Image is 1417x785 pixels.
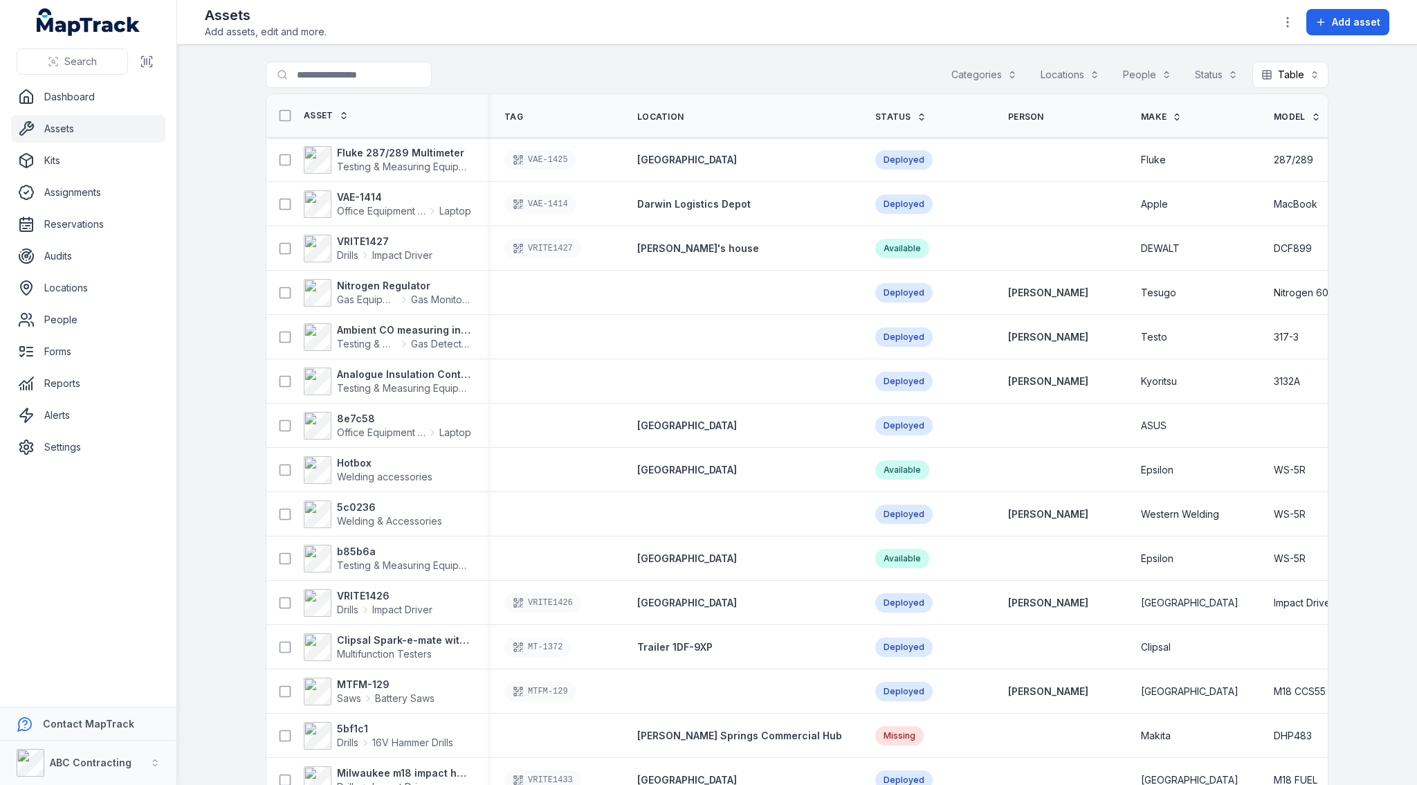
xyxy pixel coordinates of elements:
span: [PERSON_NAME]'s house [637,242,759,254]
strong: VRITE1426 [337,589,432,603]
div: Deployed [875,372,933,391]
span: Saws [337,692,361,705]
div: Deployed [875,416,933,435]
a: Analogue Insulation Continuity TesterTesting & Measuring Equipment [304,368,471,395]
button: Table [1252,62,1328,88]
span: Impact Driver [1274,596,1334,610]
div: Deployed [875,593,933,613]
span: Western Welding [1141,507,1219,521]
span: Tesugo [1141,286,1176,300]
span: 16V Hammer Drills [372,736,453,750]
strong: 8e7c58 [337,412,471,426]
div: MT-1372 [504,638,571,657]
span: Office Equipment & IT [337,426,426,440]
span: [GEOGRAPHIC_DATA] [1141,596,1238,610]
strong: VAE-1414 [337,190,471,204]
a: MapTrack [37,8,140,36]
span: 287/289 [1274,153,1313,167]
span: Trailer 1DF-9XP [637,641,713,653]
a: VRITE1426DrillsImpact Driver [304,589,432,617]
button: People [1114,62,1180,88]
span: DHP483 [1274,729,1312,743]
span: Asset [304,110,333,121]
span: Office Equipment & IT [337,204,426,218]
strong: Analogue Insulation Continuity Tester [337,368,471,381]
a: Assets [11,115,165,143]
a: [GEOGRAPHIC_DATA] [637,463,737,477]
span: WS-5R [1274,463,1306,477]
div: VRITE1426 [504,593,581,613]
a: [GEOGRAPHIC_DATA] [637,552,737,566]
strong: [PERSON_NAME] [1008,685,1088,698]
span: Drills [337,249,358,262]
strong: Ambient CO measuring instrument [337,323,471,337]
a: Reports [11,370,165,397]
span: Testing & Measuring Equipment [337,161,481,172]
span: Add asset [1332,15,1380,29]
strong: b85b6a [337,545,471,559]
span: Status [875,111,911,123]
span: Testo [1141,330,1167,344]
a: [GEOGRAPHIC_DATA] [637,153,737,167]
a: VAE-1414Office Equipment & ITLaptop [304,190,471,218]
a: [PERSON_NAME] [1008,286,1088,300]
span: Multifunction Testers [337,648,432,660]
a: [PERSON_NAME] [1008,330,1088,344]
a: Make [1141,111,1182,123]
a: Fluke 287/289 MultimeterTesting & Measuring Equipment [304,146,471,174]
span: Kyoritsu [1141,375,1177,388]
div: Deployed [875,283,933,303]
a: Settings [11,433,165,461]
strong: 5bf1c1 [337,722,453,736]
span: Welding accessories [337,471,432,482]
button: Add asset [1306,9,1389,35]
a: Darwin Logistics Depot [637,197,751,211]
span: 317-3 [1274,330,1299,344]
a: Model [1274,111,1321,123]
strong: [PERSON_NAME] [1008,507,1088,521]
span: Person [1008,111,1044,123]
div: VAE-1414 [504,195,576,214]
a: Asset [304,110,349,121]
span: Testing & Measuring Equipment [337,382,481,394]
span: Welding & Accessories [337,515,442,527]
span: Search [64,55,97,69]
strong: Clipsal Spark-e-mate with Bags & Accessories [337,633,471,647]
div: Available [875,549,929,568]
a: Audits [11,242,165,270]
a: [PERSON_NAME] [1008,375,1088,388]
span: Impact Driver [372,249,432,262]
a: Dashboard [11,83,165,111]
a: 5bf1c1Drills16V Hammer Drills [304,722,453,750]
button: Locations [1032,62,1108,88]
span: Laptop [439,426,471,440]
strong: MTFM-129 [337,678,435,692]
button: Search [17,48,128,75]
span: Fluke [1141,153,1166,167]
span: [GEOGRAPHIC_DATA] [637,419,737,431]
div: Available [875,239,929,258]
strong: Contact MapTrack [43,718,134,730]
span: Impact Driver [372,603,432,617]
a: [PERSON_NAME] Springs Commercial Hub [637,729,842,743]
span: Tag [504,111,523,123]
button: Status [1186,62,1247,88]
a: [GEOGRAPHIC_DATA] [637,596,737,610]
span: Gas Detectors [411,337,471,351]
a: Alerts [11,401,165,429]
strong: Nitrogen Regulator [337,279,471,293]
a: Trailer 1DF-9XP [637,640,713,654]
div: VAE-1425 [504,150,576,170]
strong: 5c0236 [337,500,442,514]
span: Epsilon [1141,552,1173,566]
h2: Assets [205,6,327,25]
span: Drills [337,603,358,617]
a: Locations [11,274,165,302]
span: 3132A [1274,375,1300,388]
span: Gas Monitors - Methane [411,293,471,307]
a: Ambient CO measuring instrumentTesting & Measuring EquipmentGas Detectors [304,323,471,351]
span: Location [637,111,684,123]
a: [PERSON_NAME] [1008,596,1088,610]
